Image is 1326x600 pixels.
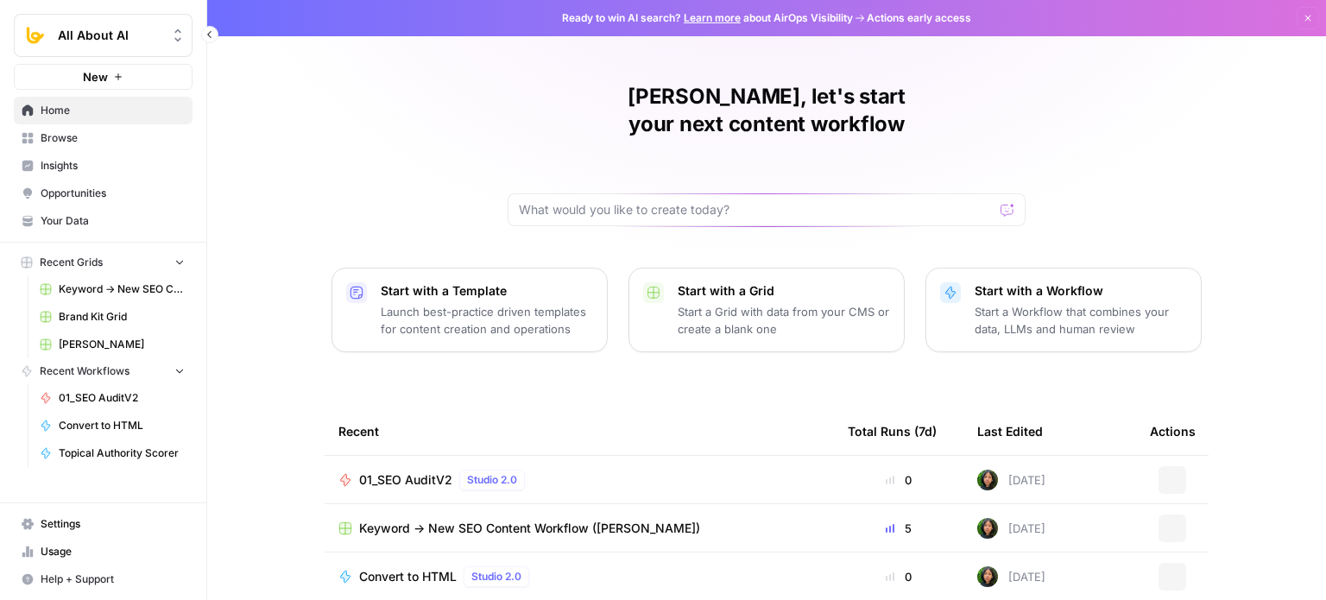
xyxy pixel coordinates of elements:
[338,520,820,537] a: Keyword -> New SEO Content Workflow ([PERSON_NAME])
[359,568,457,585] span: Convert to HTML
[684,11,741,24] a: Learn more
[32,412,193,439] a: Convert to HTML
[20,20,51,51] img: All About AI Logo
[41,186,185,201] span: Opportunities
[848,520,950,537] div: 5
[32,331,193,358] a: [PERSON_NAME]
[678,282,890,300] p: Start with a Grid
[58,27,162,44] span: All About AI
[59,390,185,406] span: 01_SEO AuditV2
[977,518,1045,539] div: [DATE]
[32,303,193,331] a: Brand Kit Grid
[848,471,950,489] div: 0
[975,282,1187,300] p: Start with a Workflow
[14,565,193,593] button: Help + Support
[14,124,193,152] a: Browse
[14,207,193,235] a: Your Data
[359,471,452,489] span: 01_SEO AuditV2
[41,213,185,229] span: Your Data
[40,363,129,379] span: Recent Workflows
[977,566,1045,587] div: [DATE]
[40,255,103,270] span: Recent Grids
[977,470,998,490] img: 71gc9am4ih21sqe9oumvmopgcasf
[562,10,853,26] span: Ready to win AI search? about AirOps Visibility
[59,281,185,297] span: Keyword -> New SEO Content Workflow ([PERSON_NAME])
[848,407,937,455] div: Total Runs (7d)
[14,510,193,538] a: Settings
[14,14,193,57] button: Workspace: All About AI
[59,418,185,433] span: Convert to HTML
[977,470,1045,490] div: [DATE]
[41,516,185,532] span: Settings
[508,83,1026,138] h1: [PERSON_NAME], let's start your next content workflow
[977,407,1043,455] div: Last Edited
[59,309,185,325] span: Brand Kit Grid
[1150,407,1196,455] div: Actions
[381,303,593,338] p: Launch best-practice driven templates for content creation and operations
[867,10,971,26] span: Actions early access
[14,180,193,207] a: Opportunities
[14,249,193,275] button: Recent Grids
[32,439,193,467] a: Topical Authority Scorer
[338,407,820,455] div: Recent
[14,538,193,565] a: Usage
[848,568,950,585] div: 0
[467,472,517,488] span: Studio 2.0
[32,384,193,412] a: 01_SEO AuditV2
[678,303,890,338] p: Start a Grid with data from your CMS or create a blank one
[41,572,185,587] span: Help + Support
[41,130,185,146] span: Browse
[14,64,193,90] button: New
[14,152,193,180] a: Insights
[14,97,193,124] a: Home
[338,566,820,587] a: Convert to HTMLStudio 2.0
[331,268,608,352] button: Start with a TemplateLaunch best-practice driven templates for content creation and operations
[925,268,1202,352] button: Start with a WorkflowStart a Workflow that combines your data, LLMs and human review
[14,358,193,384] button: Recent Workflows
[41,544,185,559] span: Usage
[338,470,820,490] a: 01_SEO AuditV2Studio 2.0
[83,68,108,85] span: New
[975,303,1187,338] p: Start a Workflow that combines your data, LLMs and human review
[359,520,700,537] span: Keyword -> New SEO Content Workflow ([PERSON_NAME])
[628,268,905,352] button: Start with a GridStart a Grid with data from your CMS or create a blank one
[41,103,185,118] span: Home
[381,282,593,300] p: Start with a Template
[977,566,998,587] img: 71gc9am4ih21sqe9oumvmopgcasf
[519,201,994,218] input: What would you like to create today?
[41,158,185,174] span: Insights
[32,275,193,303] a: Keyword -> New SEO Content Workflow ([PERSON_NAME])
[59,445,185,461] span: Topical Authority Scorer
[59,337,185,352] span: [PERSON_NAME]
[977,518,998,539] img: 71gc9am4ih21sqe9oumvmopgcasf
[471,569,521,584] span: Studio 2.0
